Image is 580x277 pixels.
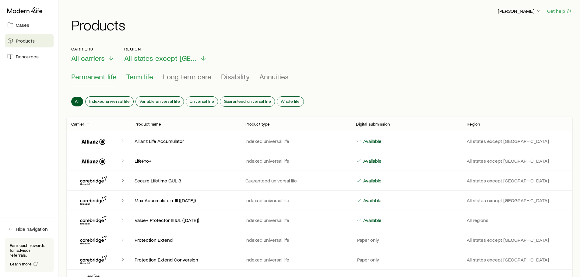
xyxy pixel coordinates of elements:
[163,72,211,81] span: Long term care
[135,178,236,184] p: Secure Lifetime GUL 3
[135,217,236,223] p: Value+ Protector III IUL ([DATE])
[498,8,542,14] p: [PERSON_NAME]
[467,178,568,184] p: All states except [GEOGRAPHIC_DATA]
[220,97,275,106] button: Guaranteed universal life
[135,237,236,243] p: Protection Extend
[497,8,542,15] button: [PERSON_NAME]
[10,262,32,266] span: Learn more
[126,72,153,81] span: Term life
[71,17,573,32] h1: Products
[467,257,568,263] p: All states except [GEOGRAPHIC_DATA]
[245,197,346,203] p: Indexed universal life
[5,18,54,32] a: Cases
[245,257,346,263] p: Indexed universal life
[16,22,29,28] span: Cases
[16,226,48,232] span: Hide navigation
[356,122,390,126] p: Digital submission
[5,238,54,272] div: Earn cash rewards for advisor referrals.Learn more
[71,47,114,51] p: Carriers
[5,34,54,47] a: Products
[277,97,304,106] button: Whole life
[245,122,270,126] p: Product type
[124,47,207,51] p: Region
[547,8,573,15] button: Get help
[139,99,180,104] span: Variable universal life
[10,243,49,258] p: Earn cash rewards for advisor referrals.
[245,217,346,223] p: Indexed universal life
[124,47,207,63] button: RegionAll states except [GEOGRAPHIC_DATA]
[124,54,197,62] span: All states except [GEOGRAPHIC_DATA]
[135,257,236,263] p: Protection Extend Conversion
[356,237,379,243] p: Paper only
[245,138,346,144] p: Indexed universal life
[75,99,79,104] span: All
[71,47,114,63] button: CarriersAll carriers
[71,97,83,106] button: All
[467,217,568,223] p: All regions
[467,158,568,164] p: All states except [GEOGRAPHIC_DATA]
[362,217,381,223] p: Available
[135,158,236,164] p: LifePro+
[16,54,39,60] span: Resources
[71,54,105,62] span: All carriers
[245,178,346,184] p: Guaranteed universal life
[5,222,54,236] button: Hide navigation
[467,138,568,144] p: All states except [GEOGRAPHIC_DATA]
[356,257,379,263] p: Paper only
[86,97,133,106] button: Indexed universal life
[467,237,568,243] p: All states except [GEOGRAPHIC_DATA]
[362,138,381,144] p: Available
[467,197,568,203] p: All states except [GEOGRAPHIC_DATA]
[89,99,130,104] span: Indexed universal life
[190,99,214,104] span: Universal life
[362,158,381,164] p: Available
[245,158,346,164] p: Indexed universal life
[224,99,271,104] span: Guaranteed universal life
[281,99,300,104] span: Whole life
[71,72,117,81] span: Permanent life
[186,97,218,106] button: Universal life
[71,72,568,87] div: Product types
[221,72,250,81] span: Disability
[467,122,480,126] p: Region
[245,237,346,243] p: Indexed universal life
[135,197,236,203] p: Max Accumulator+ III ([DATE])
[362,197,381,203] p: Available
[71,122,84,126] p: Carrier
[16,38,35,44] span: Products
[362,178,381,184] p: Available
[5,50,54,63] a: Resources
[136,97,184,106] button: Variable universal life
[135,122,161,126] p: Product name
[135,138,236,144] p: Allianz Life Accumulator
[259,72,289,81] span: Annuities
